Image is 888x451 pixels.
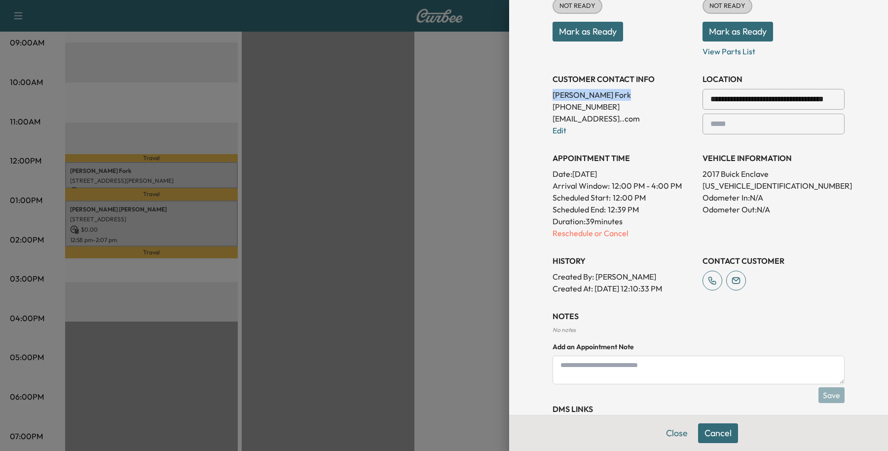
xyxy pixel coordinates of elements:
[703,192,845,204] p: Odometer In: N/A
[553,192,611,204] p: Scheduled Start:
[553,113,695,124] p: [EMAIL_ADDRESS]..com
[698,423,738,443] button: Cancel
[553,403,845,415] h3: DMS Links
[553,73,695,85] h3: CUSTOMER CONTACT INFO
[553,22,623,41] button: Mark as Ready
[703,255,845,267] h3: CONTACT CUSTOMER
[553,227,695,239] p: Reschedule or Cancel
[703,180,845,192] p: [US_VEHICLE_IDENTIFICATION_NUMBER]
[703,204,845,215] p: Odometer Out: N/A
[703,41,845,57] p: View Parts List
[553,215,695,227] p: Duration: 39 minutes
[554,1,601,11] span: NOT READY
[553,326,845,334] div: No notes
[703,168,845,180] p: 2017 Buick Enclave
[703,73,845,85] h3: LOCATION
[612,180,682,192] span: 12:00 PM - 4:00 PM
[703,1,751,11] span: NOT READY
[553,310,845,322] h3: NOTES
[553,271,695,283] p: Created By : [PERSON_NAME]
[553,168,695,180] p: Date: [DATE]
[608,204,639,215] p: 12:39 PM
[553,204,606,215] p: Scheduled End:
[613,192,646,204] p: 12:00 PM
[553,283,695,294] p: Created At : [DATE] 12:10:33 PM
[553,152,695,164] h3: APPOINTMENT TIME
[553,101,695,113] p: [PHONE_NUMBER]
[553,125,566,135] a: Edit
[553,89,695,101] p: [PERSON_NAME] Fork
[553,342,845,352] h4: Add an Appointment Note
[703,152,845,164] h3: VEHICLE INFORMATION
[703,22,773,41] button: Mark as Ready
[553,180,695,192] p: Arrival Window:
[553,255,695,267] h3: History
[660,423,694,443] button: Close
